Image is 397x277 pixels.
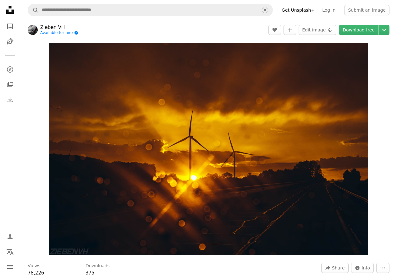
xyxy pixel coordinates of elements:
form: Find visuals sitewide [28,4,273,16]
span: Info [362,263,370,273]
a: Get Unsplash+ [278,5,318,15]
a: Download free [339,25,378,35]
h3: Views [28,263,41,269]
span: 78,226 [28,270,44,276]
img: Go to Zieben VH's profile [28,25,38,35]
a: Log in [318,5,339,15]
button: Like [268,25,281,35]
button: Choose download size [379,25,389,35]
a: Log in / Sign up [4,230,16,243]
a: Download History [4,93,16,106]
span: 375 [85,270,95,276]
span: Share [332,263,345,273]
a: Photos [4,20,16,33]
a: Illustrations [4,35,16,48]
button: Language [4,246,16,258]
button: Menu [4,261,16,273]
button: Share this image [321,263,348,273]
button: Stats about this image [351,263,374,273]
a: Available for hire [40,30,78,36]
button: Zoom in on this image [49,43,368,255]
a: Explore [4,63,16,76]
button: Submit an image [344,5,389,15]
button: Edit image [299,25,336,35]
a: Zieben VH [40,24,78,30]
button: Add to Collection [284,25,296,35]
button: Visual search [257,4,273,16]
a: Collections [4,78,16,91]
button: Search Unsplash [28,4,39,16]
h3: Downloads [85,263,110,269]
button: More Actions [376,263,389,273]
img: silhouette of wind turbines during sunset [49,43,368,255]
